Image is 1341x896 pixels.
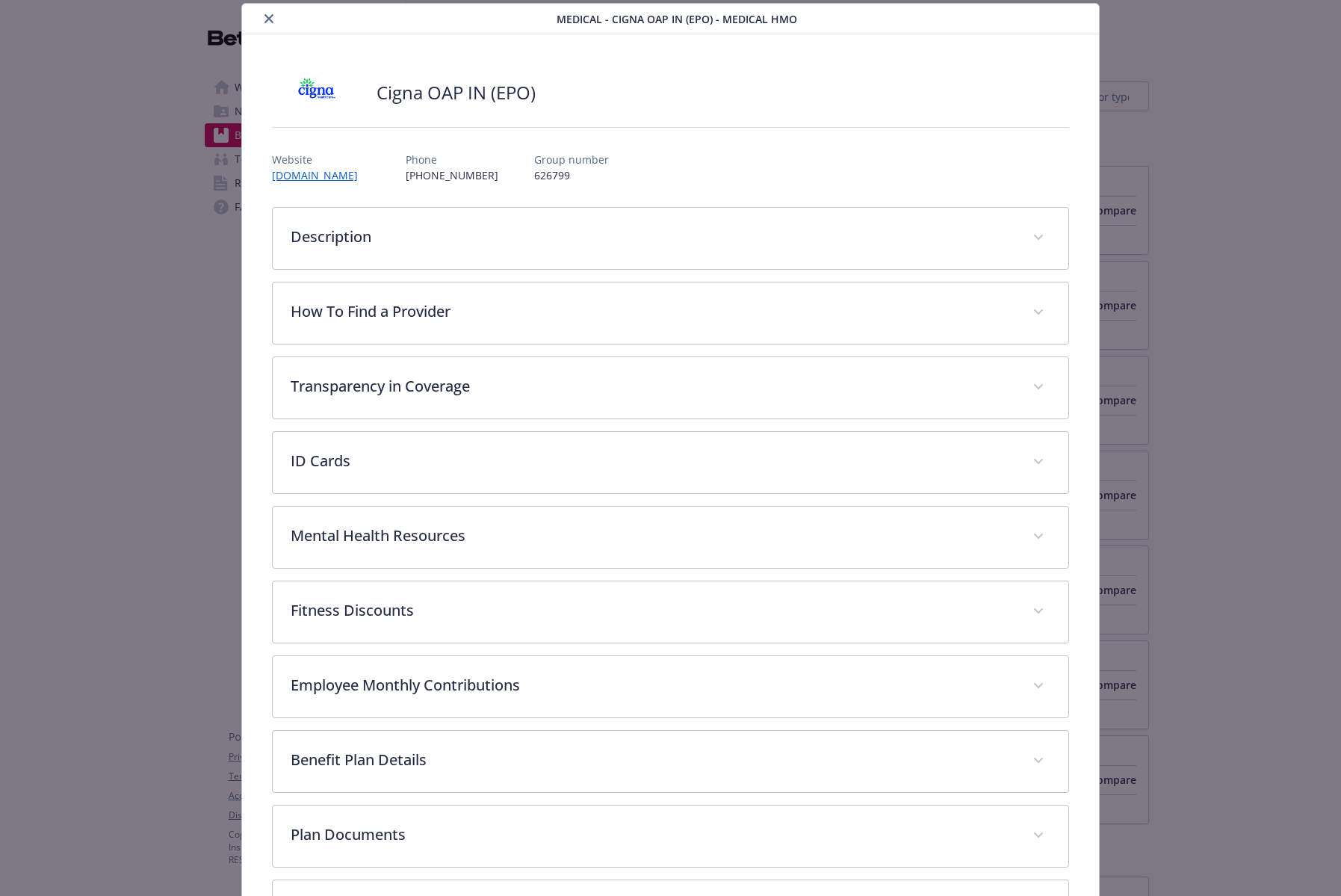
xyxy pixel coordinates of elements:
div: ID Cards [273,432,1068,493]
p: Website [272,152,370,167]
div: How To Find a Provider [273,282,1068,344]
div: Mental Health Resources [273,507,1068,568]
div: Benefit Plan Details [273,731,1068,792]
img: CIGNA [272,70,362,115]
p: [PHONE_NUMBER] [406,167,498,183]
p: Fitness Discounts [291,599,1015,622]
p: Mental Health Resources [291,525,1015,547]
p: ID Cards [291,450,1015,472]
p: How To Find a Provider [291,300,1015,323]
div: Transparency in Coverage [273,357,1068,418]
div: Description [273,208,1068,269]
span: Medical - Cigna OAP IN (EPO) - Medical HMO [557,11,797,27]
div: Fitness Discounts [273,581,1068,643]
p: Description [291,226,1015,248]
p: Phone [406,152,498,167]
h2: Cigna OAP IN (EPO) [377,80,536,105]
div: Employee Monthly Contributions [273,656,1068,717]
p: Plan Documents [291,824,1015,846]
a: [DOMAIN_NAME] [272,168,370,182]
button: close [260,10,278,28]
p: 626799 [534,167,609,183]
p: Employee Monthly Contributions [291,674,1015,696]
p: Transparency in Coverage [291,375,1015,398]
div: Plan Documents [273,806,1068,867]
p: Group number [534,152,609,167]
p: Benefit Plan Details [291,749,1015,771]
